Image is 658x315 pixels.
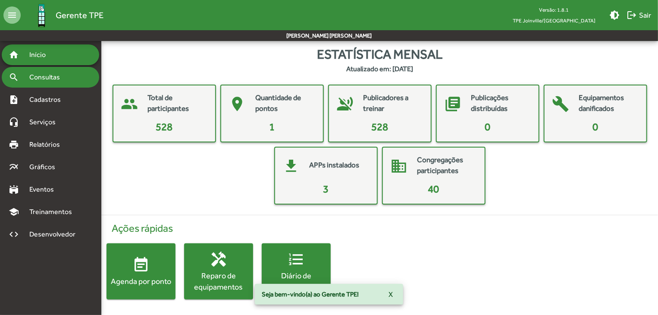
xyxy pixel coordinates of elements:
[579,92,638,114] mat-card-title: Equipamentos danificados
[156,121,172,132] span: 528
[28,1,56,29] img: Logo
[346,64,413,74] strong: Atualizado em: [DATE]
[323,183,329,195] span: 3
[440,91,466,117] mat-icon: library_books
[269,121,275,132] span: 1
[56,8,103,22] span: Gerente TPE
[623,7,655,23] button: Sair
[24,139,71,150] span: Relatórios
[609,10,620,20] mat-icon: brightness_medium
[107,243,175,299] button: Agenda por ponto
[428,183,439,195] span: 40
[382,287,400,302] button: X
[627,10,637,20] mat-icon: logout
[332,91,358,117] mat-icon: voice_over_off
[184,243,253,299] button: Reparo de equipamentos
[24,184,66,195] span: Eventos
[9,207,19,217] mat-icon: school
[9,72,19,82] mat-icon: search
[317,44,442,64] span: Estatística mensal
[24,229,85,239] span: Desenvolvedor
[9,184,19,195] mat-icon: stadium
[9,50,19,60] mat-icon: home
[485,121,490,132] span: 0
[310,160,360,171] mat-card-title: APPs instalados
[363,92,422,114] mat-card-title: Publicadores a treinar
[210,251,227,268] mat-icon: handyman
[9,229,19,239] mat-icon: code
[9,162,19,172] mat-icon: multiline_chart
[24,207,82,217] span: Treinamentos
[132,256,150,274] mat-icon: event_note
[288,251,305,268] mat-icon: format_list_numbered
[24,117,67,127] span: Serviços
[371,121,388,132] span: 528
[225,91,251,117] mat-icon: place
[471,92,530,114] mat-card-title: Publicações distribuídas
[24,72,71,82] span: Consultas
[417,154,476,176] mat-card-title: Congregações participantes
[389,287,393,302] span: X
[148,92,207,114] mat-card-title: Total de participantes
[184,270,253,292] div: Reparo de equipamentos
[9,139,19,150] mat-icon: print
[9,117,19,127] mat-icon: headset_mic
[107,222,653,235] h4: Ações rápidas
[262,270,331,292] div: Diário de publicações
[3,6,21,24] mat-icon: menu
[386,153,412,179] mat-icon: domain
[627,7,651,23] span: Sair
[24,50,58,60] span: Início
[262,290,359,299] span: Seja bem-vindo(a) ao Gerente TPE!
[256,92,314,114] mat-card-title: Quantidade de pontos
[548,91,574,117] mat-icon: build
[21,1,103,29] a: Gerente TPE
[24,94,72,105] span: Cadastros
[117,91,143,117] mat-icon: people
[9,94,19,105] mat-icon: note_add
[506,4,602,15] div: Versão: 1.8.1
[107,276,175,287] div: Agenda por ponto
[24,162,67,172] span: Gráficos
[262,243,331,299] button: Diário de publicações
[279,153,304,179] mat-icon: get_app
[506,15,602,26] span: TPE Joinville/[GEOGRAPHIC_DATA]
[592,121,598,132] span: 0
